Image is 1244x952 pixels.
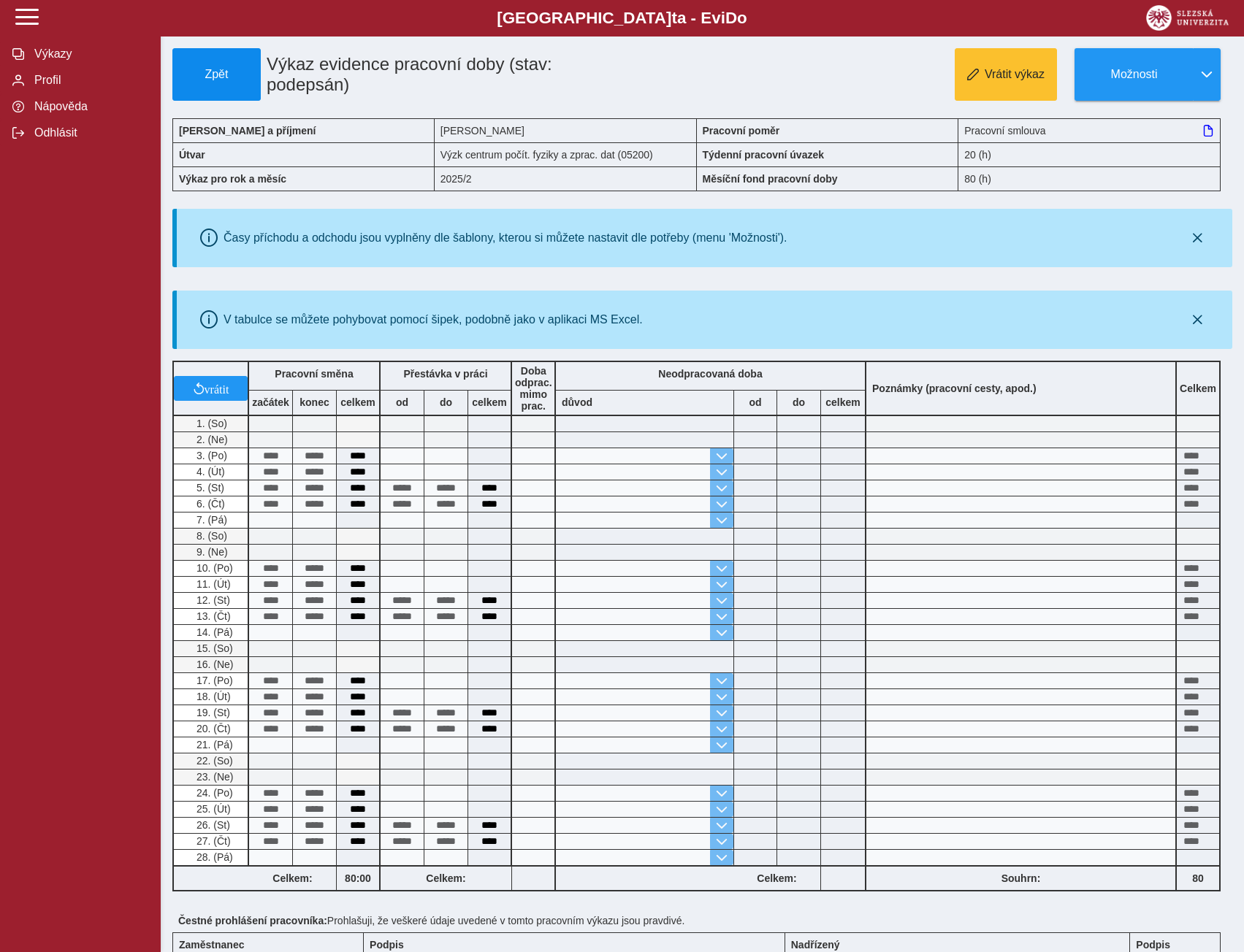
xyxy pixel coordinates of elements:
[179,125,316,137] b: [PERSON_NAME] a příjmení
[435,142,697,166] div: Výzk centrum počít. fyziky a zprac. dat (05200)
[249,872,336,884] b: Celkem:
[261,48,614,101] h1: Výkaz evidence pracovní doby (stav: podepsán)
[174,376,248,401] button: vrátit
[30,100,148,113] span: Nápověda
[337,872,379,884] b: 80:00
[703,149,825,161] b: Týdenní pracovní úvazek
[179,939,244,951] b: Zaměstnanec
[821,396,865,408] b: celkem
[515,365,552,412] b: Doba odprac. mimo prac.
[370,939,404,951] b: Podpis
[381,396,424,408] b: od
[958,142,1221,166] div: 20 (h)
[194,707,230,718] span: 19. (St)
[435,118,697,142] div: [PERSON_NAME]
[1001,872,1041,884] b: Souhrn:
[734,396,776,408] b: od
[30,47,148,61] span: Výkazy
[194,594,230,606] span: 12. (St)
[194,626,233,638] span: 14. (Pá)
[985,68,1045,81] span: Vrátit výkaz
[179,68,254,81] span: Zpět
[194,546,228,558] span: 9. (Ne)
[725,9,737,27] span: D
[658,368,762,380] b: Neodpracovaná doba
[424,396,468,408] b: do
[194,739,233,751] span: 21. (Pá)
[381,872,511,884] b: Celkem:
[194,803,231,815] span: 25. (Út)
[194,675,233,686] span: 17. (Po)
[194,659,234,670] span: 16. (Ne)
[435,166,697,191] div: 2025/2
[1180,383,1216,394] b: Celkem
[194,514,227,526] span: 7. (Pá)
[777,396,820,408] b: do
[194,498,225,510] span: 6. (Čt)
[172,909,1232,932] div: Prohlašuji, že veškeré údaje uvedené v tomto pracovním výkazu jsou pravdivé.
[866,383,1042,394] b: Poznámky (pracovní cesty, apod.)
[194,851,233,863] span: 28. (Pá)
[1136,939,1170,951] b: Podpis
[1075,48,1193,101] button: Možnosti
[1087,68,1181,81] span: Možnosti
[194,578,231,590] span: 11. (Út)
[224,231,787,245] div: Časy příchodu a odchodu jsou vyplněny dle šablony, kterou si můžete nastavit dle potřeby (menu 'M...
[733,872,820,884] b: Celkem:
[194,691,231,702] span: 18. (Út)
[703,173,838,185] b: Měsíční fond pracovní doby
[194,530,227,542] span: 8. (So)
[791,939,840,951] b: Nadřízený
[194,819,230,831] span: 26. (St)
[178,915,327,926] b: Čestné prohlášení pracovníka:
[179,173,286,185] b: Výkaz pro rok a měsíc
[671,9,676,27] span: t
[737,9,747,27] span: o
[30,74,148,87] span: Profil
[194,466,225,477] span: 4. (Út)
[1146,5,1229,31] img: logo_web_su.png
[194,434,228,445] span: 2. (Ne)
[194,642,233,654] span: 15. (So)
[224,313,643,326] div: V tabulce se můžete pohybovat pomocí šipek, podobně jako v aplikaci MS Excel.
[403,368,487,380] b: Přestávka v práci
[249,396,292,408] b: začátek
[293,396,336,408] b: konec
[958,118,1221,142] div: Pracovní smlouva
[194,787,233,799] span: 24. (Po)
[194,835,231,847] span: 27. (Čt)
[194,562,233,574] span: 10. (Po)
[194,610,231,622] span: 13. (Čt)
[194,771,234,783] span: 23. (Ne)
[337,396,379,408] b: celkem
[44,9,1200,28] b: [GEOGRAPHIC_DATA] a - Evi
[1177,872,1219,884] b: 80
[194,418,227,429] span: 1. (So)
[955,48,1057,101] button: Vrátit výkaz
[194,723,231,734] span: 20. (Čt)
[179,149,205,161] b: Útvar
[194,755,233,767] span: 22. (So)
[30,126,148,139] span: Odhlásit
[468,396,511,408] b: celkem
[205,383,229,394] span: vrátit
[172,48,261,101] button: Zpět
[703,125,780,137] b: Pracovní poměr
[275,368,353,380] b: Pracovní směna
[958,166,1221,191] div: 80 (h)
[194,450,227,461] span: 3. (Po)
[194,482,224,494] span: 5. (St)
[562,396,592,408] b: důvod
